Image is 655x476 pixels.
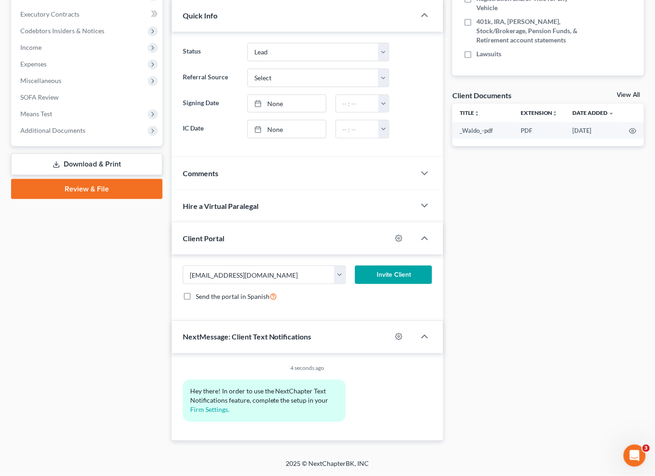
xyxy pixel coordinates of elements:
span: Codebtors Insiders & Notices [20,27,104,35]
label: Signing Date [178,95,243,113]
a: Executory Contracts [13,6,162,23]
i: expand_more [609,111,614,116]
a: Titleunfold_more [460,109,480,116]
td: PDF [513,122,565,139]
span: Means Test [20,110,52,118]
div: Client Documents [452,90,511,100]
input: -- : -- [336,95,379,113]
td: [DATE] [565,122,622,139]
div: 4 seconds ago [183,364,433,372]
a: Firm Settings. [190,406,229,414]
span: Comments [183,169,218,178]
label: IC Date [178,120,243,138]
span: 401k, IRA, [PERSON_NAME], Stock/Brokerage, Pension Funds, & Retirement account statements [476,17,588,45]
button: Invite Client [355,266,432,284]
span: Miscellaneous [20,77,61,84]
a: Review & File [11,179,162,199]
span: 3 [643,445,650,452]
input: -- : -- [336,120,379,138]
div: 2025 © NextChapterBK, INC [65,459,591,476]
span: Expenses [20,60,47,68]
span: Lawsuits [476,49,501,59]
td: _Waldo_-pdf [452,122,513,139]
span: Quick Info [183,11,217,20]
span: NextMessage: Client Text Notifications [183,333,312,341]
i: unfold_more [474,111,480,116]
span: Additional Documents [20,126,85,134]
span: Hire a Virtual Paralegal [183,202,258,210]
label: Referral Source [178,69,243,87]
a: None [248,95,326,113]
a: Extensionunfold_more [521,109,558,116]
iframe: Intercom live chat [624,445,646,467]
label: Status [178,43,243,61]
i: unfold_more [553,111,558,116]
a: Date Added expand_more [573,109,614,116]
input: Enter email [183,266,335,284]
span: Income [20,43,42,51]
a: None [248,120,326,138]
a: View All [617,92,640,98]
span: Hey there! In order to use the NextChapter Text Notifications feature, complete the setup in your [190,387,329,405]
a: SOFA Review [13,89,162,106]
span: Executory Contracts [20,10,79,18]
span: SOFA Review [20,93,59,101]
a: Download & Print [11,154,162,175]
span: Send the portal in Spanish [196,293,270,301]
span: Client Portal [183,234,224,243]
